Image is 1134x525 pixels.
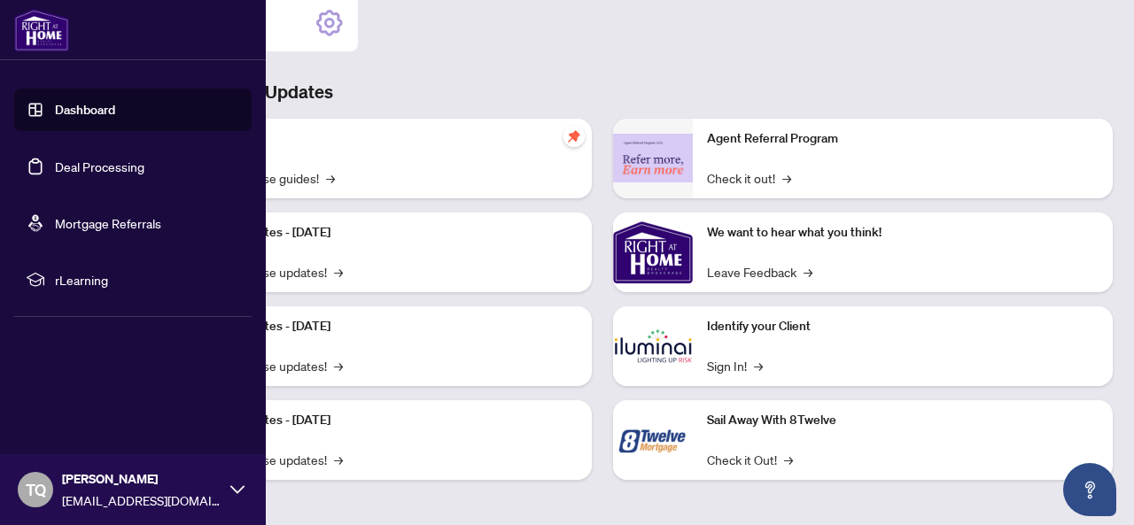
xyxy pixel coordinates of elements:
span: → [784,450,793,469]
a: Leave Feedback→ [707,262,812,282]
span: → [754,356,763,375]
h3: Brokerage & Industry Updates [92,80,1113,104]
p: Platform Updates - [DATE] [186,411,578,430]
button: Open asap [1063,463,1116,516]
p: Identify your Client [707,317,1099,336]
img: Agent Referral Program [613,134,693,182]
span: → [326,168,335,188]
span: → [334,262,343,282]
p: Platform Updates - [DATE] [186,223,578,243]
a: Check it out!→ [707,168,791,188]
span: rLearning [55,270,239,290]
span: TQ [26,477,46,502]
p: Platform Updates - [DATE] [186,317,578,336]
a: Deal Processing [55,158,144,174]
span: pushpin [563,126,585,147]
p: Sail Away With 8Twelve [707,411,1099,430]
a: Sign In!→ [707,356,763,375]
p: Agent Referral Program [707,129,1099,149]
a: Mortgage Referrals [55,215,161,231]
img: Identify your Client [613,306,693,386]
span: [PERSON_NAME] [62,469,221,489]
span: [EMAIL_ADDRESS][DOMAIN_NAME] [62,490,221,510]
img: We want to hear what you think! [613,212,693,292]
a: Dashboard [55,102,115,118]
span: → [334,356,343,375]
span: → [804,262,812,282]
p: Self-Help [186,129,578,149]
p: We want to hear what you think! [707,223,1099,243]
img: logo [14,9,69,51]
span: → [782,168,791,188]
span: → [334,450,343,469]
a: Check it Out!→ [707,450,793,469]
img: Sail Away With 8Twelve [613,400,693,480]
